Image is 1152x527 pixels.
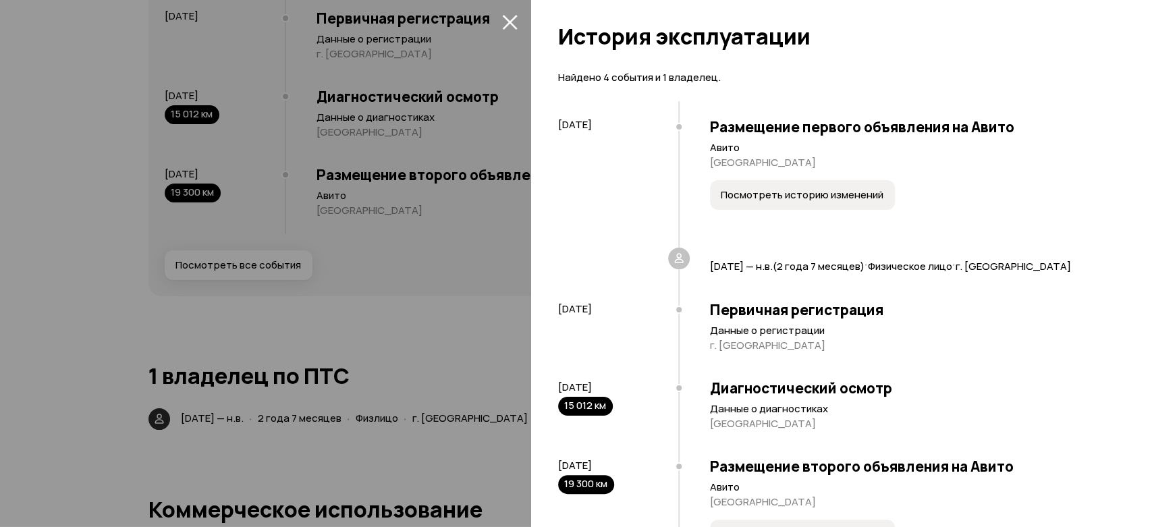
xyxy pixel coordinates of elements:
[710,118,1112,136] h3: Размещение первого объявления на Авито
[868,259,952,273] span: Физическое лицо
[499,11,520,32] button: закрыть
[721,188,883,202] span: Посмотреть историю изменений
[710,324,1112,337] p: Данные о регистрации
[558,117,592,132] span: [DATE]
[710,339,1112,352] p: г. [GEOGRAPHIC_DATA]
[710,180,895,210] button: Посмотреть историю изменений
[710,379,1112,397] h3: Диагностический осмотр
[865,252,868,275] span: ·
[558,302,592,316] span: [DATE]
[710,141,1112,155] p: Авито
[710,301,1112,318] h3: Первичная регистрация
[710,402,1112,416] p: Данные о диагностиках
[558,397,613,416] div: 15 012 км
[558,70,1112,85] p: Найдено 4 события и 1 владелец.
[710,480,1112,494] p: Авито
[710,457,1112,475] h3: Размещение второго объявления на Авито
[710,417,1112,431] p: [GEOGRAPHIC_DATA]
[710,495,1112,509] p: [GEOGRAPHIC_DATA]
[956,259,1071,273] span: г. [GEOGRAPHIC_DATA]
[558,475,614,494] div: 19 300 км
[558,380,592,394] span: [DATE]
[952,252,956,275] span: ·
[710,156,1112,169] p: [GEOGRAPHIC_DATA]
[558,458,592,472] span: [DATE]
[710,259,865,273] span: [DATE] — н.в. ( 2 года 7 месяцев )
